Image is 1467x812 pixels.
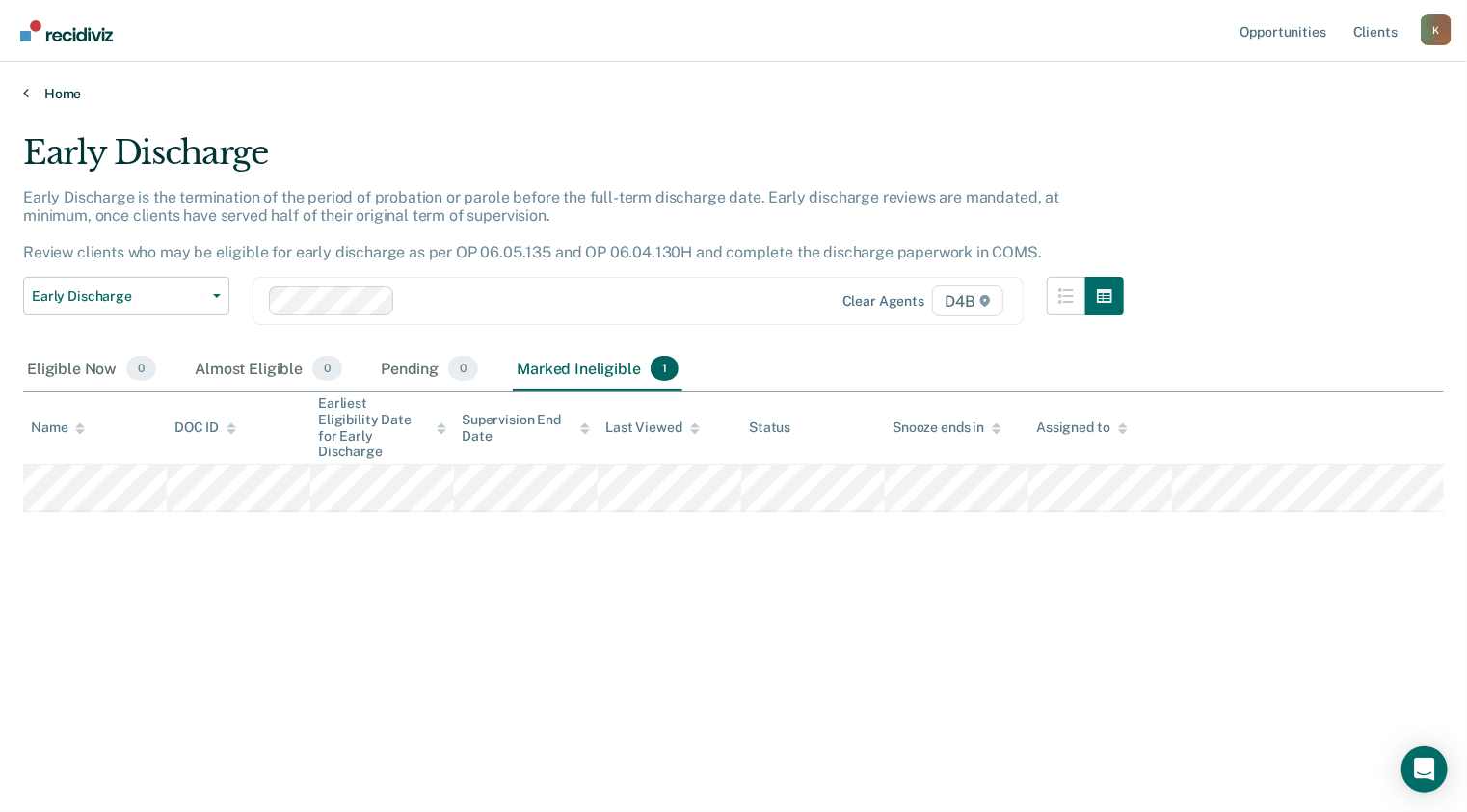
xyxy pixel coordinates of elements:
div: Eligible Now0 [23,348,160,391]
div: Pending0 [377,348,482,391]
span: D4B [932,285,1002,316]
div: Assigned to [1036,420,1127,436]
div: K [1421,14,1452,45]
img: Recidiviz [20,20,113,41]
span: 0 [126,356,156,381]
div: Status [749,420,790,436]
div: Early Discharge [23,133,1124,188]
div: Earliest Eligibility Date for Early Discharge [318,395,446,460]
button: Early Discharge [23,277,229,315]
span: 0 [448,356,478,381]
div: Clear agents [842,293,924,310]
span: 0 [312,356,342,381]
span: 1 [651,356,679,381]
div: Snooze ends in [893,420,1001,436]
div: Marked Ineligible1 [513,348,682,391]
div: DOC ID [174,420,236,436]
div: Name [31,420,85,436]
span: Early Discharge [32,288,205,305]
div: Supervision End Date [462,412,590,445]
a: Home [23,85,1444,102]
div: Last Viewed [605,420,699,436]
div: Almost Eligible0 [191,348,346,391]
p: Early Discharge is the termination of the period of probation or parole before the full-term disc... [23,188,1059,262]
div: Open Intercom Messenger [1401,746,1448,793]
button: Profile dropdown button [1421,14,1452,45]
